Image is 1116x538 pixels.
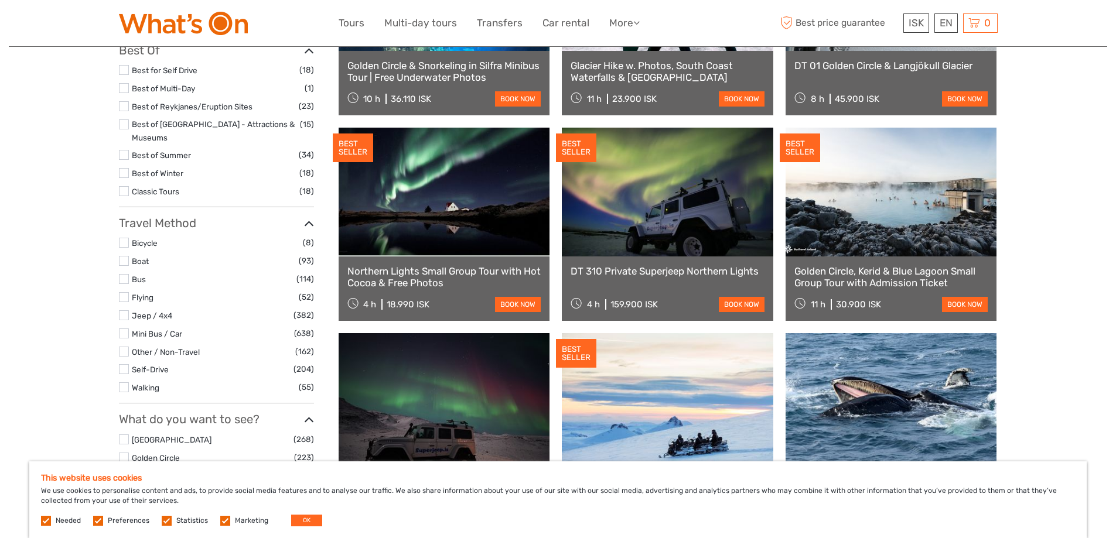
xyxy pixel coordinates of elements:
div: 23.900 ISK [612,94,657,104]
a: Best for Self Drive [132,66,197,75]
span: (1) [305,81,314,95]
span: (638) [294,327,314,340]
a: Self-Drive [132,365,169,374]
a: Walking [132,383,159,392]
a: Tours [339,15,364,32]
a: [GEOGRAPHIC_DATA] [132,435,211,444]
span: (93) [299,254,314,268]
a: Best of [GEOGRAPHIC_DATA] - Attractions & Museums [132,119,295,142]
p: We're away right now. Please check back later! [16,20,132,30]
a: book now [495,91,541,107]
span: (52) [299,290,314,304]
span: (23) [299,100,314,113]
a: Flying [132,293,153,302]
div: 18.990 ISK [387,299,429,310]
span: (15) [300,118,314,131]
a: DT 01 Golden Circle & Langjökull Glacier [794,60,988,71]
h3: Best Of [119,43,314,57]
span: (162) [295,345,314,358]
span: 11 h [587,94,602,104]
div: 159.900 ISK [610,299,658,310]
a: Mini Bus / Car [132,329,182,338]
a: Multi-day tours [384,15,457,32]
a: Best of Reykjanes/Eruption Sites [132,102,252,111]
a: Golden Circle [132,453,180,462]
span: (268) [293,433,314,446]
div: BEST SELLER [556,339,596,368]
a: Best of Multi-Day [132,84,195,93]
label: Preferences [108,516,149,526]
a: book now [942,297,988,312]
span: (114) [296,272,314,286]
label: Needed [56,516,81,526]
div: BEST SELLER [556,133,596,163]
a: Northern Lights Small Group Tour with Hot Cocoa & Free Photos [347,265,541,289]
span: (223) [294,451,314,464]
div: 36.110 ISK [391,94,431,104]
a: Best of Winter [132,169,183,178]
span: 4 h [587,299,600,310]
span: (55) [299,381,314,394]
div: EN [934,13,958,33]
a: Jeep / 4x4 [132,311,172,320]
div: 30.900 ISK [836,299,881,310]
a: Bicycle [132,238,158,248]
a: book now [719,91,765,107]
a: Best of Summer [132,150,191,160]
span: 0 [982,17,992,29]
div: 45.900 ISK [835,94,879,104]
a: Bus [132,275,146,284]
label: Statistics [176,516,208,526]
span: (204) [293,362,314,376]
span: ISK [909,17,924,29]
a: Classic Tours [132,187,179,196]
a: book now [719,297,765,312]
span: Best price guarantee [778,13,900,33]
h3: Travel Method [119,216,314,230]
a: DT 310 Private Superjeep Northern Lights [571,265,765,277]
a: Boat [132,256,149,266]
a: book now [495,297,541,312]
a: Golden Circle & Snorkeling in Silfra Minibus Tour | Free Underwater Photos [347,60,541,84]
label: Marketing [235,516,268,526]
a: More [609,15,640,32]
span: (34) [299,148,314,162]
span: (18) [299,166,314,180]
div: We use cookies to personalise content and ads, to provide social media features and to analyse ou... [29,461,1087,538]
span: (18) [299,184,314,198]
span: 4 h [363,299,376,310]
img: What's On [119,12,248,35]
a: book now [942,91,988,107]
h3: What do you want to see? [119,412,314,426]
a: Car rental [542,15,589,32]
a: Other / Non-Travel [132,347,200,357]
button: OK [291,515,322,526]
a: Glacier Hike w. Photos, South Coast Waterfalls & [GEOGRAPHIC_DATA] [571,60,765,84]
button: Open LiveChat chat widget [135,18,149,32]
a: Transfers [477,15,523,32]
span: (18) [299,63,314,77]
div: BEST SELLER [780,133,820,163]
span: 8 h [811,94,824,104]
span: 11 h [811,299,825,310]
h5: This website uses cookies [41,473,1075,483]
span: (382) [293,309,314,322]
span: (8) [303,236,314,249]
div: BEST SELLER [333,133,373,163]
a: Golden Circle, Kerid & Blue Lagoon Small Group Tour with Admission Ticket [794,265,988,289]
span: 10 h [363,94,380,104]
